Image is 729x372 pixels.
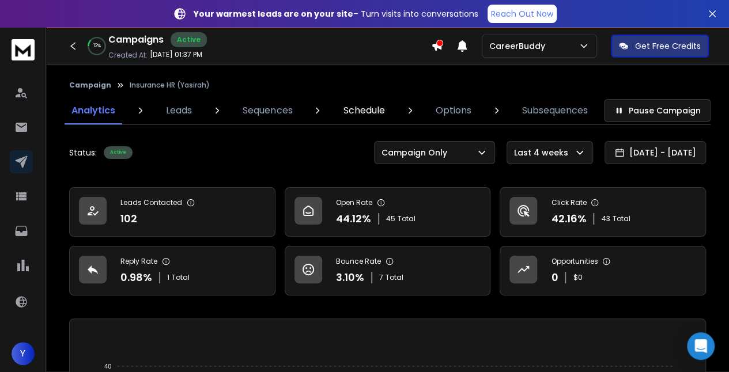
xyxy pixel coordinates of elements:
span: 7 [379,273,383,282]
a: Analytics [65,97,122,124]
button: Y [12,342,35,365]
a: Bounce Rate3.10%7Total [285,246,491,295]
p: Last 4 weeks [514,147,573,158]
a: Opportunities0$0 [500,246,706,295]
a: Leads Contacted102 [69,187,275,237]
img: logo [12,39,35,60]
p: Leads [166,104,192,117]
span: Total [386,273,403,282]
p: Click Rate [551,198,586,207]
p: – Turn visits into conversations [194,8,478,20]
p: $ 0 [573,273,582,282]
p: [DATE] 01:37 PM [150,50,202,59]
p: Get Free Credits [635,40,701,52]
span: 1 [167,273,169,282]
p: CareerBuddy [489,40,550,52]
p: Sequences [243,104,292,117]
a: Click Rate42.16%43Total [500,187,706,237]
p: Schedule [343,104,385,117]
p: Reply Rate [120,257,157,266]
p: 42.16 % [551,211,586,227]
p: Open Rate [336,198,372,207]
span: 45 [386,214,395,223]
p: Leads Contacted [120,198,182,207]
button: Get Free Credits [611,35,709,58]
button: Pause Campaign [604,99,711,122]
a: Schedule [337,97,392,124]
p: 0 [551,269,558,286]
strong: Your warmest leads are on your site [194,8,353,20]
p: Opportunities [551,257,598,266]
a: Leads [159,97,199,124]
p: Status: [69,147,97,158]
p: Created At: [108,51,148,60]
p: Options [436,104,471,117]
a: Options [429,97,478,124]
p: 3.10 % [336,269,364,286]
span: Total [172,273,190,282]
p: Insurance HR (Yasirah) [130,81,210,90]
a: Reach Out Now [488,5,557,23]
p: 0.98 % [120,269,152,286]
a: Sequences [236,97,299,124]
p: 44.12 % [336,211,371,227]
p: 102 [120,211,137,227]
div: Active [104,146,133,159]
div: Open Intercom Messenger [687,332,715,360]
span: Total [612,214,630,223]
p: Subsequences [522,104,588,117]
span: 43 [601,214,610,223]
tspan: 40 [104,363,111,370]
p: 12 % [93,43,101,50]
button: [DATE] - [DATE] [605,141,706,164]
p: Analytics [71,104,115,117]
h1: Campaigns [108,33,164,47]
a: Subsequences [515,97,595,124]
div: Active [171,32,207,47]
p: Bounce Rate [336,257,381,266]
span: Total [398,214,416,223]
p: Reach Out Now [491,8,553,20]
a: Reply Rate0.98%1Total [69,246,275,295]
button: Campaign [69,81,111,90]
a: Open Rate44.12%45Total [285,187,491,237]
p: Campaign Only [382,147,452,158]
